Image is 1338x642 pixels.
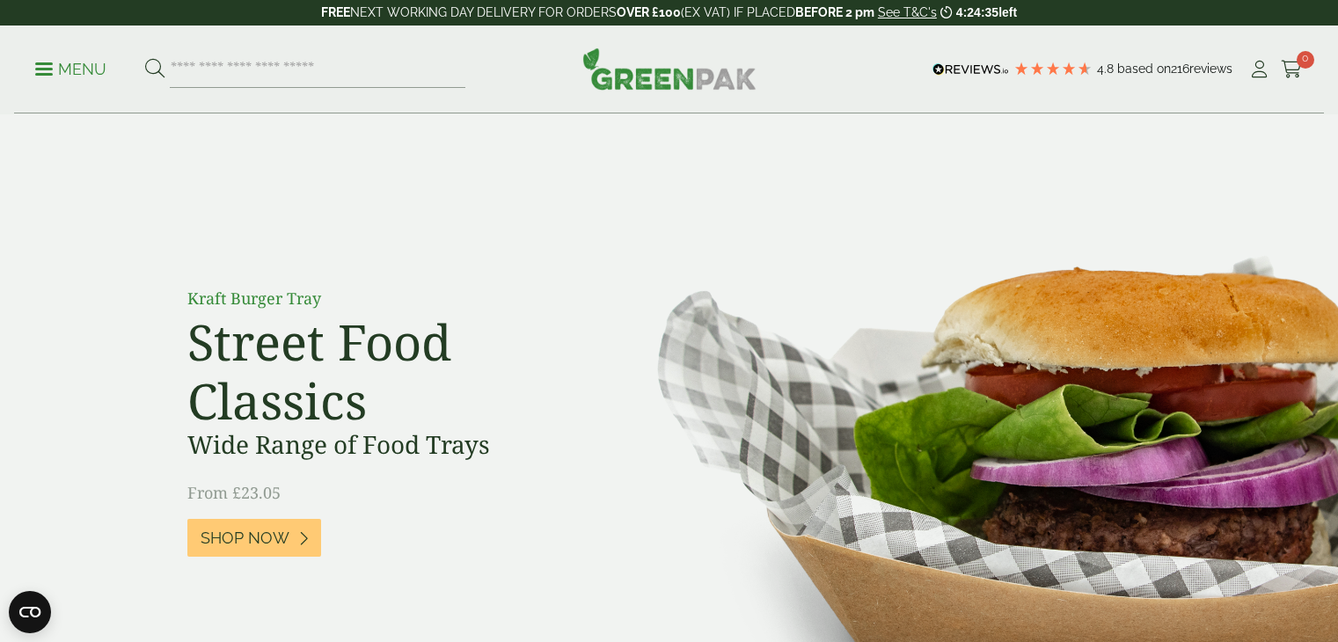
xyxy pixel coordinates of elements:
[1171,62,1189,76] span: 216
[201,529,289,548] span: Shop Now
[187,519,321,557] a: Shop Now
[998,5,1017,19] span: left
[1097,62,1117,76] span: 4.8
[35,59,106,80] p: Menu
[187,287,583,310] p: Kraft Burger Tray
[1117,62,1171,76] span: Based on
[1189,62,1232,76] span: reviews
[321,5,350,19] strong: FREE
[932,63,1009,76] img: REVIEWS.io
[1013,61,1093,77] div: 4.79 Stars
[878,5,937,19] a: See T&C's
[1281,61,1303,78] i: Cart
[187,430,583,460] h3: Wide Range of Food Trays
[617,5,681,19] strong: OVER £100
[795,5,874,19] strong: BEFORE 2 pm
[956,5,998,19] span: 4:24:35
[9,591,51,633] button: Open CMP widget
[187,482,281,503] span: From £23.05
[1297,51,1314,69] span: 0
[187,312,583,430] h2: Street Food Classics
[1281,56,1303,83] a: 0
[35,59,106,77] a: Menu
[1248,61,1270,78] i: My Account
[582,47,757,90] img: GreenPak Supplies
